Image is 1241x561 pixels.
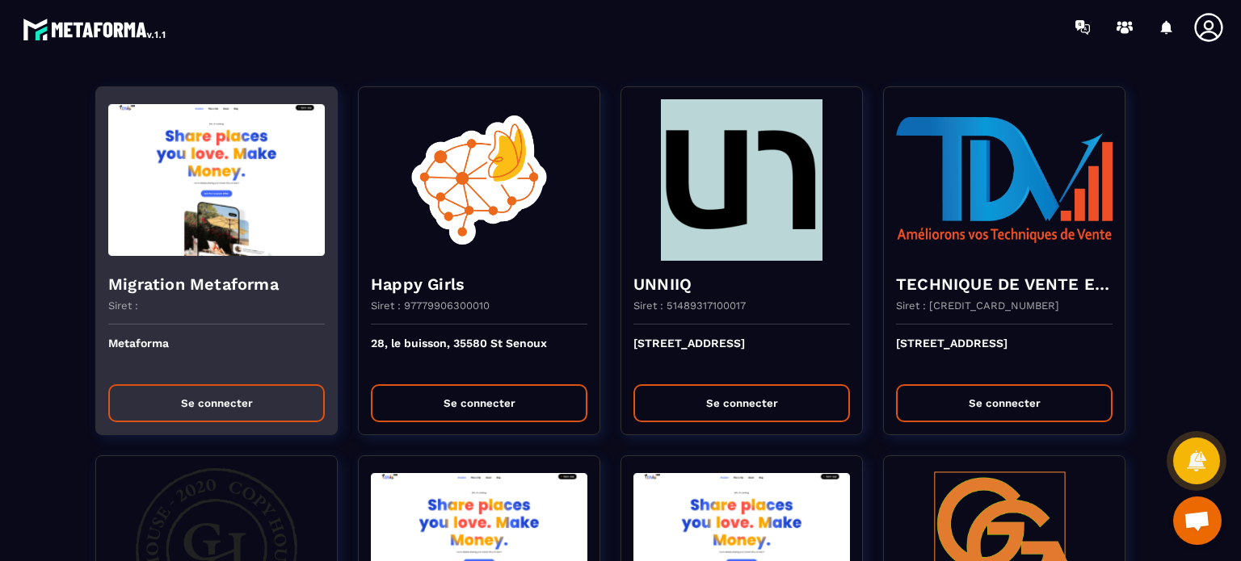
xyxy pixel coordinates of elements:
[371,384,587,422] button: Se connecter
[633,99,850,261] img: funnel-background
[23,15,168,44] img: logo
[108,273,325,295] h4: Migration Metaforma
[896,299,1059,312] p: Siret : [CREDIT_CARD_NUMBER]
[896,273,1113,295] h4: TECHNIQUE DE VENTE EDITION
[896,384,1113,422] button: Se connecter
[108,99,325,261] img: funnel-background
[371,99,587,261] img: funnel-background
[108,337,325,372] p: Metaforma
[633,299,746,312] p: Siret : 51489317100017
[1173,496,1222,545] div: Ouvrir le chat
[371,273,587,295] h4: Happy Girls
[633,273,850,295] h4: UNNIIQ
[896,337,1113,372] p: [STREET_ADDRESS]
[896,99,1113,261] img: funnel-background
[633,384,850,422] button: Se connecter
[371,299,490,312] p: Siret : 97779906300010
[371,337,587,372] p: 28, le buisson, 35580 St Senoux
[108,299,138,312] p: Siret :
[108,384,325,422] button: Se connecter
[633,337,850,372] p: [STREET_ADDRESS]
